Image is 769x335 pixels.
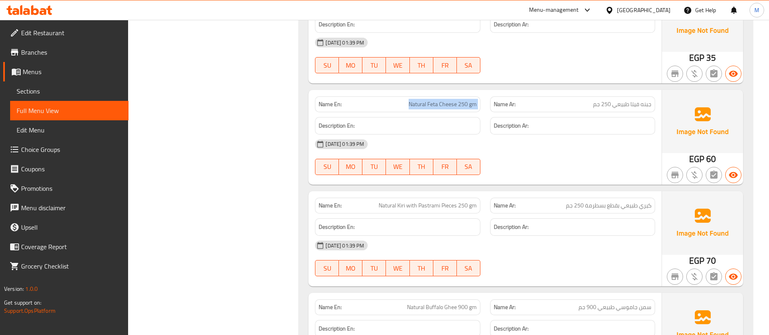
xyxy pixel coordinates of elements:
span: [DATE] 01:39 PM [322,39,367,47]
button: WE [386,159,409,175]
span: Menu disclaimer [21,203,122,213]
span: Edit Restaurant [21,28,122,38]
div: Menu-management [529,5,579,15]
img: Ae5nvW7+0k+MAAAAAElFTkSuQmCC [662,191,743,254]
button: Not branch specific item [667,269,683,285]
span: SA [460,262,477,274]
a: Sections [10,81,129,101]
button: SA [457,260,480,276]
button: Not branch specific item [667,66,683,82]
span: Branches [21,47,122,57]
button: TU [362,159,386,175]
a: Upsell [3,218,129,237]
strong: Description Ar: [494,324,529,334]
span: M [754,6,759,15]
button: TH [410,159,433,175]
span: SA [460,60,477,71]
strong: Name Ar: [494,201,516,210]
span: EGP [689,151,704,167]
button: TU [362,260,386,276]
button: WE [386,57,409,73]
span: MO [342,161,359,173]
a: Full Menu View [10,101,129,120]
span: Coverage Report [21,242,122,252]
a: Menus [3,62,129,81]
span: Natural Feta Cheese 250 gm [409,100,477,109]
button: Not has choices [706,167,722,183]
button: SA [457,159,480,175]
button: Available [725,269,741,285]
button: MO [339,57,362,73]
span: Coupons [21,164,122,174]
span: TH [413,262,430,274]
strong: Name Ar: [494,303,516,312]
span: Full Menu View [17,106,122,115]
button: Not branch specific item [667,167,683,183]
button: MO [339,159,362,175]
button: FR [433,260,457,276]
span: Natural Kiri with Pastrami Pieces 250 gm [379,201,477,210]
span: Version: [4,284,24,294]
strong: Description Ar: [494,222,529,232]
img: Ae5nvW7+0k+MAAAAAElFTkSuQmCC [662,90,743,153]
a: Coverage Report [3,237,129,256]
button: TH [410,57,433,73]
span: Menus [23,67,122,77]
strong: Name En: [319,100,342,109]
button: Purchased item [686,269,703,285]
strong: Name En: [319,303,342,312]
span: Get support on: [4,297,41,308]
strong: Description En: [319,324,355,334]
strong: Description Ar: [494,121,529,131]
span: EGP [689,253,704,269]
strong: Name En: [319,201,342,210]
button: TH [410,260,433,276]
span: WE [389,161,406,173]
span: 60 [706,151,716,167]
button: SA [457,57,480,73]
span: FR [437,60,454,71]
button: Purchased item [686,167,703,183]
span: 35 [706,50,716,66]
a: Coupons [3,159,129,179]
button: MO [339,260,362,276]
span: Sections [17,86,122,96]
strong: Description En: [319,19,355,30]
span: [DATE] 01:39 PM [322,242,367,250]
span: SU [319,161,336,173]
a: Menu disclaimer [3,198,129,218]
button: Not has choices [706,66,722,82]
a: Support.OpsPlatform [4,305,56,316]
button: Available [725,167,741,183]
span: FR [437,262,454,274]
span: MO [342,262,359,274]
button: WE [386,260,409,276]
span: TU [366,262,383,274]
span: 1.0.0 [25,284,38,294]
button: SU [315,159,339,175]
strong: Name Ar: [494,100,516,109]
span: MO [342,60,359,71]
span: TU [366,161,383,173]
span: Promotions [21,184,122,193]
span: SU [319,262,336,274]
button: TU [362,57,386,73]
span: سمن جاموسي طبيعي 900 جم [578,303,651,312]
div: [GEOGRAPHIC_DATA] [617,6,670,15]
span: Grocery Checklist [21,261,122,271]
span: SA [460,161,477,173]
span: FR [437,161,454,173]
a: Edit Menu [10,120,129,140]
span: TU [366,60,383,71]
button: FR [433,159,457,175]
span: Choice Groups [21,145,122,154]
a: Edit Restaurant [3,23,129,43]
button: Purchased item [686,66,703,82]
span: EGP [689,50,704,66]
span: جبنه فيتا طبيعي 250 جم [593,100,651,109]
span: Natural Buffalo Ghee 900 gm [407,303,477,312]
button: Available [725,66,741,82]
button: SU [315,260,339,276]
span: Upsell [21,222,122,232]
strong: Description En: [319,121,355,131]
